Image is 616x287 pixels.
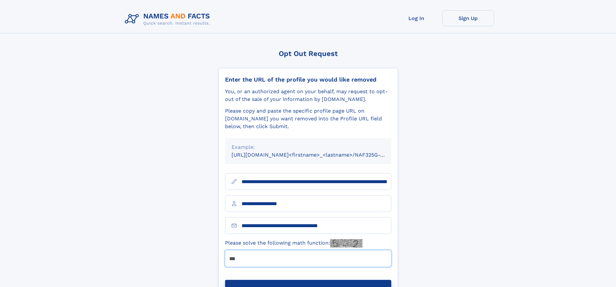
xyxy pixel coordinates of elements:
[391,10,442,26] a: Log In
[232,143,385,151] div: Example:
[442,10,494,26] a: Sign Up
[225,76,391,83] div: Enter the URL of the profile you would like removed
[225,107,391,130] div: Please copy and paste the specific profile page URL on [DOMAIN_NAME] you want removed into the Pr...
[122,10,215,28] img: Logo Names and Facts
[218,50,398,58] div: Opt Out Request
[225,88,391,103] div: You, or an authorized agent on your behalf, may request to opt-out of the sale of your informatio...
[225,239,362,248] label: Please solve the following math function:
[232,152,404,158] small: [URL][DOMAIN_NAME]<firstname>_<lastname>/NAF325G-xxxxxxxx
